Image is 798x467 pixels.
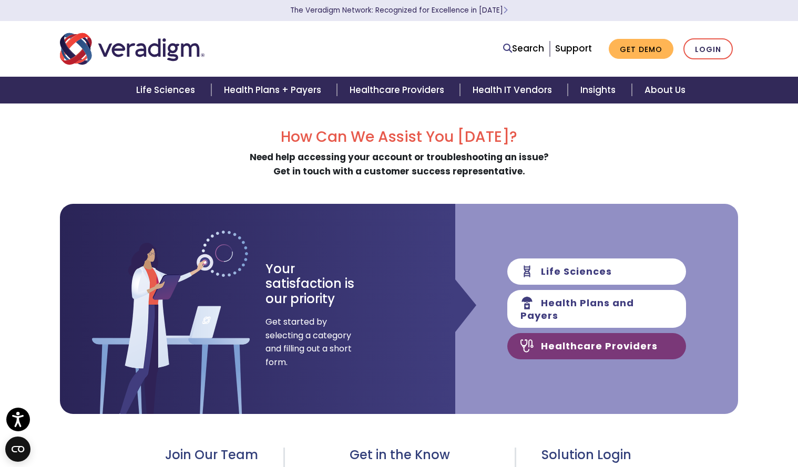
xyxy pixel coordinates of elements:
[541,448,738,463] h3: Solution Login
[337,77,460,103] a: Healthcare Providers
[609,39,673,59] a: Get Demo
[460,77,568,103] a: Health IT Vendors
[632,77,698,103] a: About Us
[211,77,337,103] a: Health Plans + Payers
[60,448,258,463] h3: Join Our Team
[5,437,30,462] button: Open CMP widget
[265,262,373,307] h3: Your satisfaction is our priority
[555,42,592,55] a: Support
[503,41,544,56] a: Search
[265,315,352,369] span: Get started by selecting a category and filling out a short form.
[124,77,211,103] a: Life Sciences
[310,448,489,463] h3: Get in the Know
[60,32,204,66] img: Veradigm logo
[250,151,549,178] strong: Need help accessing your account or troubleshooting an issue? Get in touch with a customer succes...
[589,414,785,454] iframe: Drift Chat Widget
[568,77,631,103] a: Insights
[503,5,508,15] span: Learn More
[60,128,738,146] h2: How Can We Assist You [DATE]?
[683,38,733,60] a: Login
[290,5,508,15] a: The Veradigm Network: Recognized for Excellence in [DATE]Learn More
